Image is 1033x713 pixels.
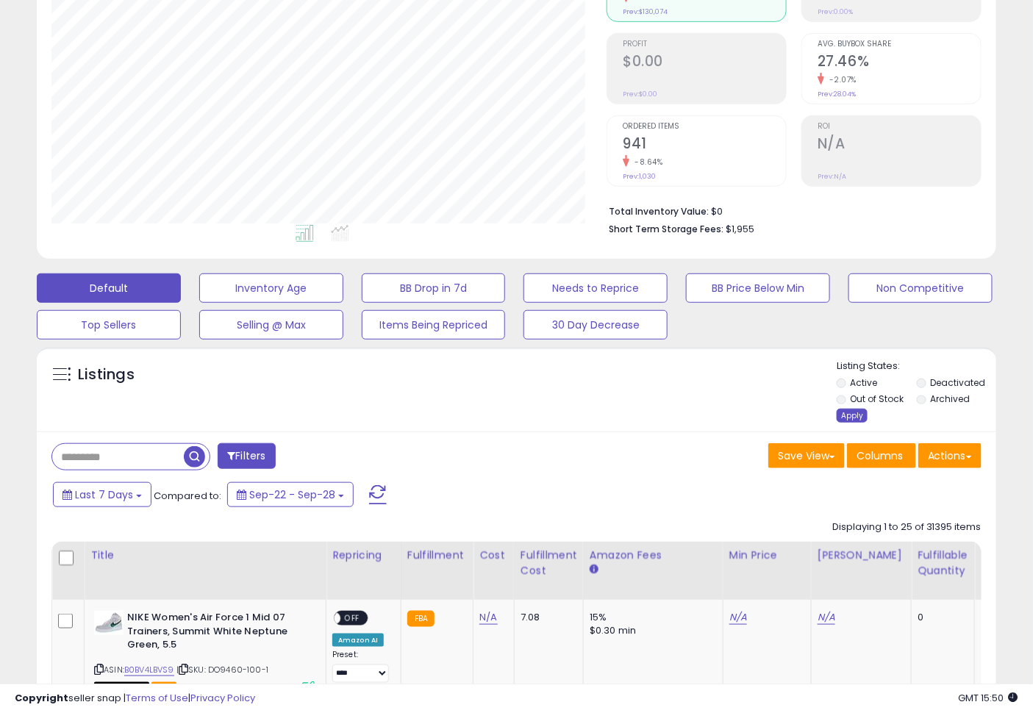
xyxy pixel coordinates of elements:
small: Prev: $0.00 [623,90,657,98]
div: seller snap | | [15,692,255,706]
span: Sep-22 - Sep-28 [249,487,335,502]
div: Preset: [332,650,390,683]
span: Ordered Items [623,123,786,131]
button: Items Being Repriced [362,310,506,340]
label: Archived [931,393,971,405]
a: B0BV4LBVS9 [124,664,174,676]
h5: Listings [78,365,135,385]
button: Top Sellers [37,310,181,340]
span: Avg. Buybox Share [818,40,981,49]
span: Compared to: [154,489,221,503]
label: Deactivated [931,376,986,389]
div: Repricing [332,548,395,563]
span: 2025-10-6 15:50 GMT [959,691,1018,705]
strong: Copyright [15,691,68,705]
span: | SKU: DO9460-100-1 [176,664,268,676]
button: Default [37,273,181,303]
b: Short Term Storage Fees: [609,223,723,235]
button: BB Price Below Min [686,273,830,303]
div: Fulfillment [407,548,467,563]
a: N/A [479,610,497,625]
button: Selling @ Max [199,310,343,340]
label: Out of Stock [851,393,904,405]
div: Fulfillable Quantity [918,548,968,578]
small: Prev: 28.04% [818,90,856,98]
h2: 941 [623,135,786,155]
div: Cost [479,548,508,563]
button: Needs to Reprice [523,273,668,303]
div: 7.08 [521,611,572,624]
small: Amazon Fees. [590,563,598,576]
div: Displaying 1 to 25 of 31395 items [832,520,982,534]
span: Last 7 Days [75,487,133,502]
a: Terms of Use [126,691,188,705]
span: Columns [857,448,903,463]
li: $0 [609,201,971,219]
button: Save View [768,443,845,468]
a: N/A [818,610,835,625]
small: Prev: 0.00% [818,7,853,16]
small: Prev: $130,074 [623,7,668,16]
a: N/A [729,610,747,625]
small: -8.64% [629,157,662,168]
button: Inventory Age [199,273,343,303]
div: 15% [590,611,712,624]
div: $0.30 min [590,624,712,637]
small: FBA [407,611,435,627]
div: Amazon Fees [590,548,717,563]
div: [PERSON_NAME] [818,548,905,563]
button: Actions [918,443,982,468]
button: Sep-22 - Sep-28 [227,482,354,507]
button: BB Drop in 7d [362,273,506,303]
h2: $0.00 [623,53,786,73]
small: Prev: N/A [818,172,846,181]
p: Listing States: [837,359,996,373]
button: Columns [847,443,916,468]
h2: 27.46% [818,53,981,73]
span: OFF [340,612,364,625]
img: 31ylLt+NLxL._SL40_.jpg [94,611,124,635]
label: Active [851,376,878,389]
div: 0 [918,611,963,624]
div: Title [90,548,320,563]
h2: N/A [818,135,981,155]
div: Min Price [729,548,805,563]
div: Apply [837,409,868,423]
button: Filters [218,443,275,469]
b: Total Inventory Value: [609,205,709,218]
span: $1,955 [726,222,754,236]
div: Fulfillment Cost [521,548,577,578]
button: Last 7 Days [53,482,151,507]
button: 30 Day Decrease [523,310,668,340]
b: NIKE Women's Air Force 1 Mid 07 Trainers, Summit White Neptune Green, 5.5 [127,611,306,656]
small: -2.07% [824,74,857,85]
div: Amazon AI [332,634,384,647]
button: Non Competitive [848,273,993,303]
a: Privacy Policy [190,691,255,705]
span: Profit [623,40,786,49]
span: ROI [818,123,981,131]
small: Prev: 1,030 [623,172,656,181]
